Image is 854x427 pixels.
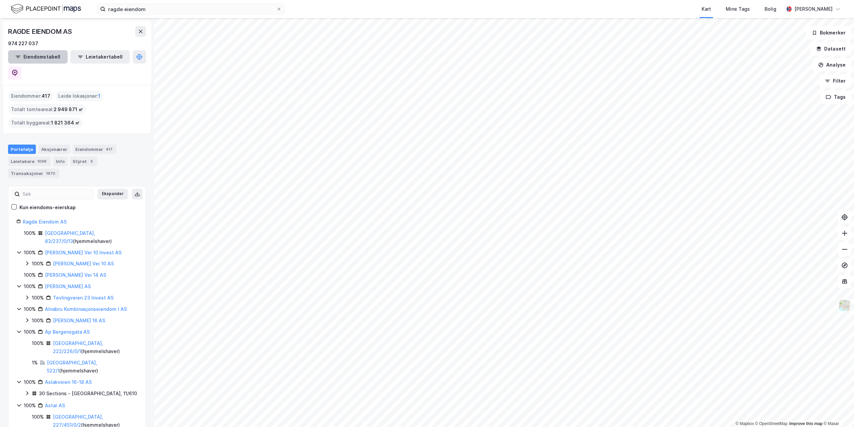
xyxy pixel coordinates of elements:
div: Styret [70,157,97,166]
div: Mine Tags [726,5,750,13]
div: 100% [32,294,44,302]
a: Aslakveien 16-18 AS [45,379,92,385]
div: ( hjemmelshaver ) [53,339,138,355]
div: 3 [88,158,95,165]
div: 100% [32,413,44,421]
div: Info [53,157,67,166]
button: Analyse [812,58,851,72]
a: [GEOGRAPHIC_DATA], 522/1 [47,360,97,373]
div: ( hjemmelshaver ) [47,359,138,375]
button: Bokmerker [806,26,851,39]
div: Kart [702,5,711,13]
div: Eiendommer [73,145,117,154]
a: Ragde Eiendom AS [23,219,67,225]
span: 417 [42,92,50,100]
div: RAGDE EIENDOM AS [8,26,73,37]
div: Leide lokasjoner : [56,91,103,101]
input: Søk [20,189,93,199]
a: Improve this map [789,421,823,426]
button: Filter [819,74,851,88]
div: Portefølje [8,145,36,154]
a: Ap Bergensgata AS [45,329,90,335]
div: Totalt tomteareal : [8,104,86,115]
a: [PERSON_NAME] 16 AS [53,318,105,323]
div: 100% [24,282,36,290]
div: 100% [24,378,36,386]
div: 1970 [45,170,57,177]
div: 100% [24,305,36,313]
div: 417 [104,146,114,153]
button: Leietakertabell [70,50,130,64]
div: 100% [24,229,36,237]
div: Totalt byggareal : [8,117,82,128]
a: [PERSON_NAME] Vei 10 AS [53,261,114,266]
div: Transaksjoner [8,169,59,178]
button: Ekspander [97,189,128,199]
a: [GEOGRAPHIC_DATA], 83/237/0/13 [45,230,95,244]
div: 100% [32,317,44,325]
div: Kun eiendoms-eierskap [19,203,76,211]
input: Søk på adresse, matrikkel, gårdeiere, leietakere eller personer [105,4,276,14]
div: 100% [32,339,44,347]
div: Bolig [765,5,776,13]
div: ( hjemmelshaver ) [45,229,138,245]
a: Mapbox [735,421,754,426]
span: 1 821 364 ㎡ [51,119,80,127]
div: 100% [24,328,36,336]
a: [PERSON_NAME] Vei 10 Invest AS [45,250,122,255]
div: 974 227 037 [8,39,38,48]
div: 100% [32,260,44,268]
a: [GEOGRAPHIC_DATA], 222/226/0/1 [53,340,103,354]
div: 1098 [36,158,48,165]
span: 2 949 871 ㎡ [54,105,83,113]
button: Datasett [810,42,851,56]
div: Leietakere [8,157,51,166]
span: 1 [98,92,100,100]
div: Aksjonærer [39,145,70,154]
a: Alnabru Kombinasjonseiendom I AS [45,306,127,312]
button: Eiendomstabell [8,50,68,64]
iframe: Chat Widget [821,395,854,427]
a: [PERSON_NAME] Vei 14 AS [45,272,106,278]
a: OpenStreetMap [755,421,788,426]
img: Z [838,299,851,312]
a: Tevlingveien 23 Invest AS [53,295,114,301]
div: [PERSON_NAME] [794,5,833,13]
div: 100% [24,271,36,279]
div: 100% [24,249,36,257]
button: Tags [820,90,851,104]
a: [PERSON_NAME] AS [45,283,91,289]
div: 100% [24,402,36,410]
div: Eiendommer : [8,91,53,101]
div: 30 Sections - [GEOGRAPHIC_DATA], 11/610 [39,390,137,398]
img: logo.f888ab2527a4732fd821a326f86c7f29.svg [11,3,81,15]
a: Astar AS [45,403,65,408]
div: 1% [32,359,38,367]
